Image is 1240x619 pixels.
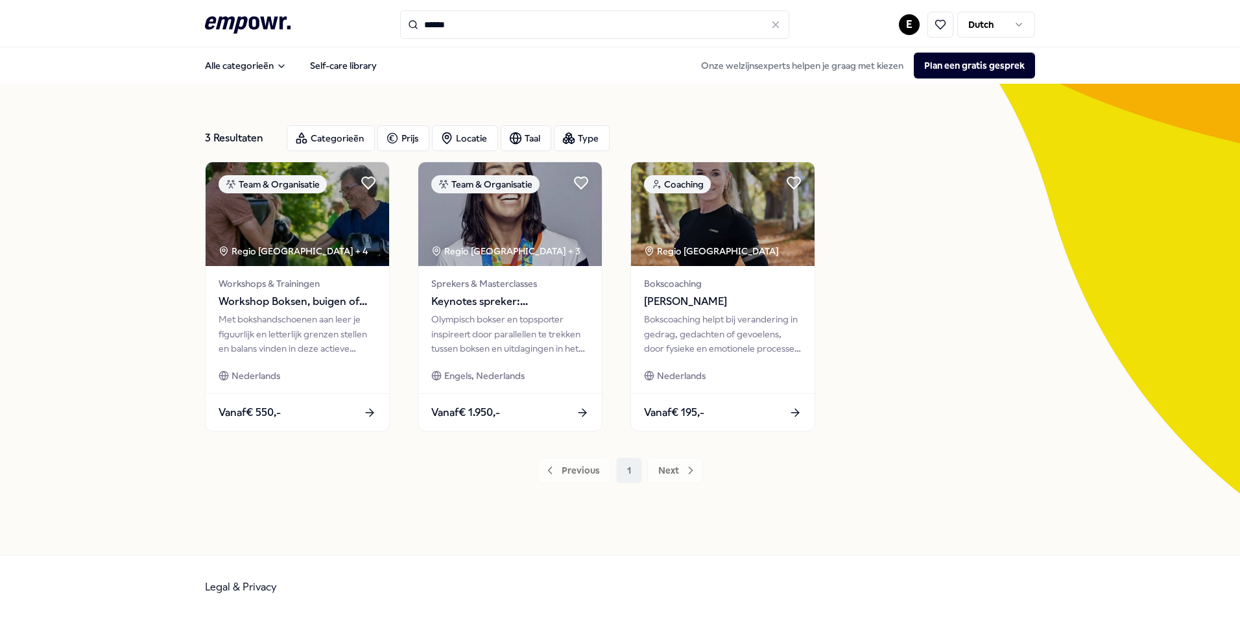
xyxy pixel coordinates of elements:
[501,125,551,151] button: Taal
[219,276,376,291] span: Workshops & Trainingen
[205,125,276,151] div: 3 Resultaten
[195,53,387,79] nav: Main
[400,10,789,39] input: Search for products, categories or subcategories
[644,244,781,258] div: Regio [GEOGRAPHIC_DATA]
[431,293,589,310] span: Keynotes spreker: [PERSON_NAME]
[630,162,815,431] a: package imageCoachingRegio [GEOGRAPHIC_DATA] Bokscoaching[PERSON_NAME]Bokscoaching helpt bij vera...
[554,125,610,151] button: Type
[300,53,387,79] a: Self-care library
[219,244,368,258] div: Regio [GEOGRAPHIC_DATA] + 4
[219,175,327,193] div: Team & Organisatie
[418,162,602,431] a: package imageTeam & OrganisatieRegio [GEOGRAPHIC_DATA] + 3Sprekers & MasterclassesKeynotes spreke...
[219,312,376,356] div: Met bokshandschoenen aan leer je figuurlijk en letterlijk grenzen stellen en balans vinden in dez...
[444,369,525,383] span: Engels, Nederlands
[431,175,540,193] div: Team & Organisatie
[432,125,498,151] button: Locatie
[644,404,704,421] span: Vanaf € 195,-
[287,125,375,151] button: Categorieën
[431,404,500,421] span: Vanaf € 1.950,-
[431,312,589,356] div: Olympisch bokser en topsporter inspireert door parallellen te trekken tussen boksen en uitdaginge...
[219,293,376,310] span: Workshop Boksen, buigen of barsten?
[644,293,802,310] span: [PERSON_NAME]
[219,404,281,421] span: Vanaf € 550,-
[232,369,280,383] span: Nederlands
[205,581,277,593] a: Legal & Privacy
[418,162,602,266] img: package image
[644,312,802,356] div: Bokscoaching helpt bij verandering in gedrag, gedachten of gevoelens, door fysieke en emotionele ...
[205,162,390,431] a: package imageTeam & OrganisatieRegio [GEOGRAPHIC_DATA] + 4Workshops & TrainingenWorkshop Boksen, ...
[644,175,711,193] div: Coaching
[644,276,802,291] span: Bokscoaching
[377,125,429,151] button: Prijs
[631,162,815,266] img: package image
[899,14,920,35] button: E
[195,53,297,79] button: Alle categorieën
[914,53,1035,79] button: Plan een gratis gesprek
[206,162,389,266] img: package image
[431,276,589,291] span: Sprekers & Masterclasses
[691,53,1035,79] div: Onze welzijnsexperts helpen je graag met kiezen
[431,244,580,258] div: Regio [GEOGRAPHIC_DATA] + 3
[657,369,706,383] span: Nederlands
